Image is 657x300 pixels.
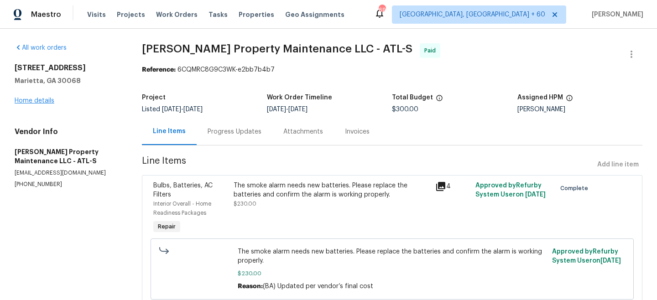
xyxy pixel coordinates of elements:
span: Maestro [31,10,61,19]
span: $230.00 [234,201,256,207]
span: - [267,106,308,113]
span: The hpm assigned to this work order. [566,94,573,106]
span: Listed [142,106,203,113]
span: Line Items [142,156,594,173]
span: - [162,106,203,113]
h5: Project [142,94,166,101]
span: The smoke alarm needs new batteries. Please replace the batteries and confirm the alarm is workin... [238,247,547,265]
span: Complete [560,184,592,193]
span: [DATE] [288,106,308,113]
span: [DATE] [162,106,181,113]
h5: Marietta, GA 30068 [15,76,120,85]
a: All work orders [15,45,67,51]
span: $300.00 [392,106,418,113]
h2: [STREET_ADDRESS] [15,63,120,72]
span: [GEOGRAPHIC_DATA], [GEOGRAPHIC_DATA] + 60 [400,10,545,19]
span: Paid [424,46,439,55]
h5: Total Budget [392,94,433,101]
span: [DATE] [183,106,203,113]
h5: Work Order Timeline [267,94,332,101]
div: Attachments [283,127,323,136]
span: The total cost of line items that have been proposed by Opendoor. This sum includes line items th... [436,94,443,106]
span: Approved by Refurby System User on [475,182,546,198]
span: [DATE] [267,106,286,113]
span: [DATE] [525,191,546,198]
span: (BA) Updated per vendor’s final cost [263,283,373,290]
span: Interior Overall - Home Readiness Packages [153,201,211,216]
div: 6CQMRC8G9C3WK-e2bb7b4b7 [142,65,642,74]
span: [PERSON_NAME] Property Maintenance LLC - ATL-S [142,43,412,54]
div: [PERSON_NAME] [517,106,642,113]
span: [PERSON_NAME] [588,10,643,19]
h5: Assigned HPM [517,94,563,101]
span: [DATE] [600,258,621,264]
span: Repair [154,222,179,231]
span: Tasks [209,11,228,18]
div: Line Items [153,127,186,136]
span: Visits [87,10,106,19]
span: Bulbs, Batteries, AC Filters [153,182,213,198]
div: 690 [379,5,385,15]
div: 4 [435,181,470,192]
span: Work Orders [156,10,198,19]
a: Home details [15,98,54,104]
div: Progress Updates [208,127,261,136]
div: The smoke alarm needs new batteries. Please replace the batteries and confirm the alarm is workin... [234,181,429,199]
p: [EMAIL_ADDRESS][DOMAIN_NAME] [15,169,120,177]
h4: Vendor Info [15,127,120,136]
p: [PHONE_NUMBER] [15,181,120,188]
b: Reference: [142,67,176,73]
div: Invoices [345,127,370,136]
span: $230.00 [238,269,547,278]
h5: [PERSON_NAME] Property Maintenance LLC - ATL-S [15,147,120,166]
span: Reason: [238,283,263,290]
span: Geo Assignments [285,10,344,19]
span: Approved by Refurby System User on [552,248,621,264]
span: Projects [117,10,145,19]
span: Properties [239,10,274,19]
